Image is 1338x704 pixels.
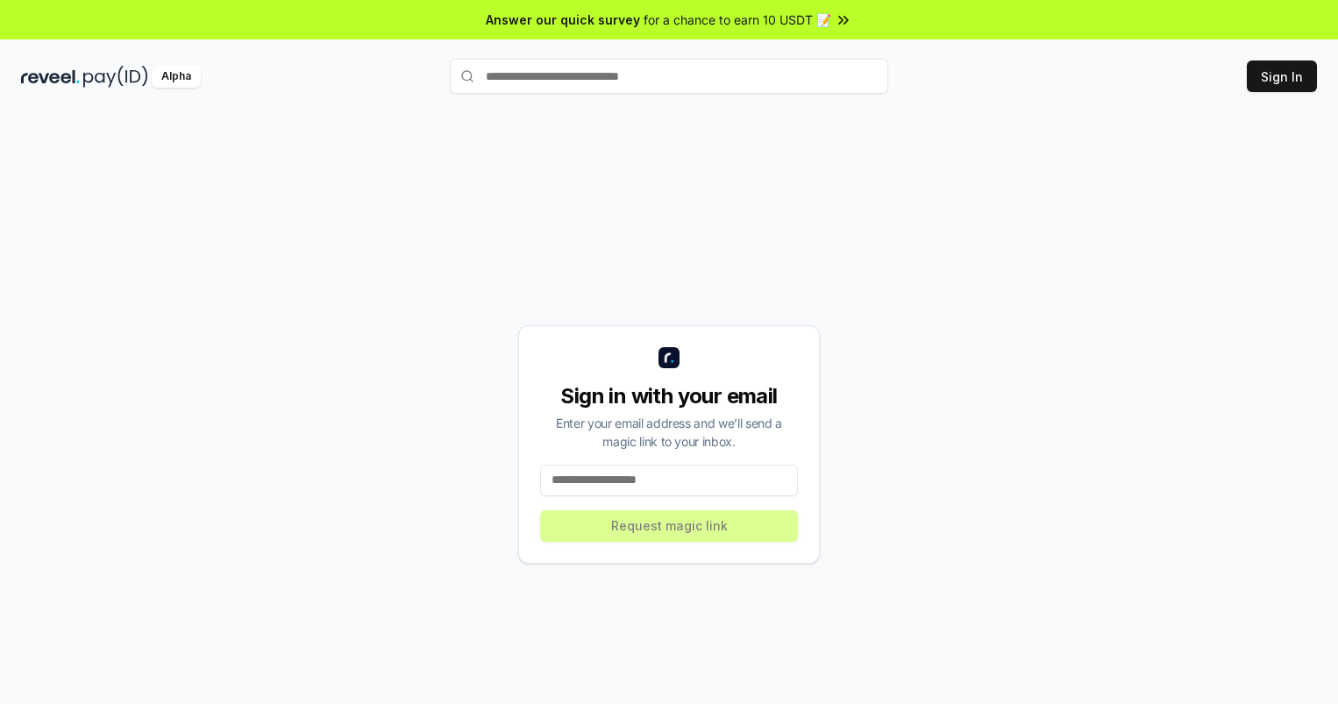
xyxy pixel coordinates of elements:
span: for a chance to earn 10 USDT 📝 [644,11,831,29]
div: Sign in with your email [540,382,798,410]
span: Answer our quick survey [486,11,640,29]
img: pay_id [83,66,148,88]
button: Sign In [1247,60,1317,92]
div: Alpha [152,66,201,88]
img: logo_small [658,347,680,368]
img: reveel_dark [21,66,80,88]
div: Enter your email address and we’ll send a magic link to your inbox. [540,414,798,451]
